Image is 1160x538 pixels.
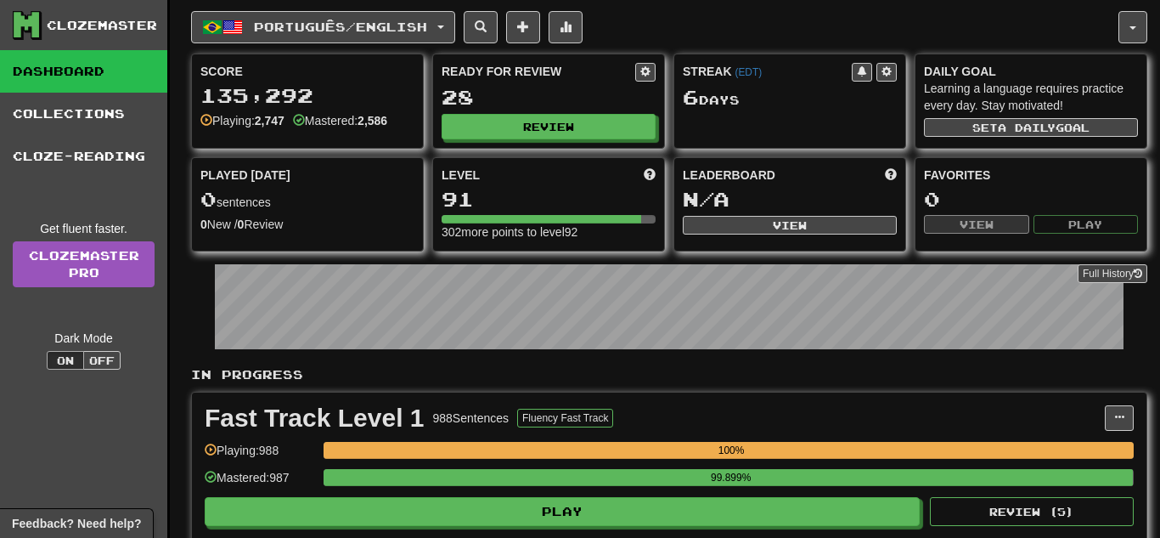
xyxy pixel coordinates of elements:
strong: 2,747 [255,114,284,127]
button: Full History [1078,264,1147,283]
span: Played [DATE] [200,167,290,184]
a: ClozemasterPro [13,241,155,287]
div: Playing: [200,112,284,129]
button: Play [205,497,920,526]
span: Open feedback widget [12,515,141,532]
div: 302 more points to level 92 [442,224,656,241]
span: Leaderboard [683,167,775,184]
span: a daily [998,122,1056,133]
div: 0 [924,189,1138,210]
div: Get fluent faster. [13,220,155,237]
button: View [683,216,897,235]
div: 135,292 [200,85,414,106]
button: Fluency Fast Track [517,409,613,428]
span: 0 [200,187,217,211]
div: 988 Sentences [433,410,510,427]
div: Clozemaster [47,17,157,34]
span: 6 [683,85,699,109]
button: Review [442,114,656,139]
span: Score more points to level up [644,167,656,184]
div: Dark Mode [13,330,155,347]
div: Ready for Review [442,63,635,80]
span: This week in points, UTC [885,167,897,184]
div: Fast Track Level 1 [205,405,425,431]
span: Português / English [254,20,427,34]
div: Learning a language requires practice every day. Stay motivated! [924,80,1138,114]
button: Off [83,351,121,370]
div: New / Review [200,216,414,233]
button: View [924,215,1029,234]
div: 99.899% [329,469,1133,486]
p: In Progress [191,366,1147,383]
button: Search sentences [464,11,498,43]
button: Play [1033,215,1139,234]
button: Português/English [191,11,455,43]
a: (EDT) [735,66,762,78]
div: Streak [683,63,852,80]
span: Level [442,167,480,184]
div: Favorites [924,167,1138,184]
button: Add sentence to collection [506,11,540,43]
div: Mastered: [293,112,387,129]
div: 28 [442,87,656,108]
button: More stats [549,11,583,43]
button: Seta dailygoal [924,118,1138,137]
div: 91 [442,189,656,210]
div: 100% [329,442,1134,459]
strong: 0 [200,218,207,231]
div: Daily Goal [924,63,1138,80]
button: Review (5) [930,497,1134,526]
div: sentences [200,189,414,211]
strong: 2,586 [358,114,387,127]
div: Score [200,63,414,80]
div: Playing: 988 [205,442,315,470]
button: On [47,351,84,370]
div: Day s [683,87,897,109]
strong: 0 [238,218,245,231]
span: N/A [683,187,729,211]
div: Mastered: 987 [205,469,315,497]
